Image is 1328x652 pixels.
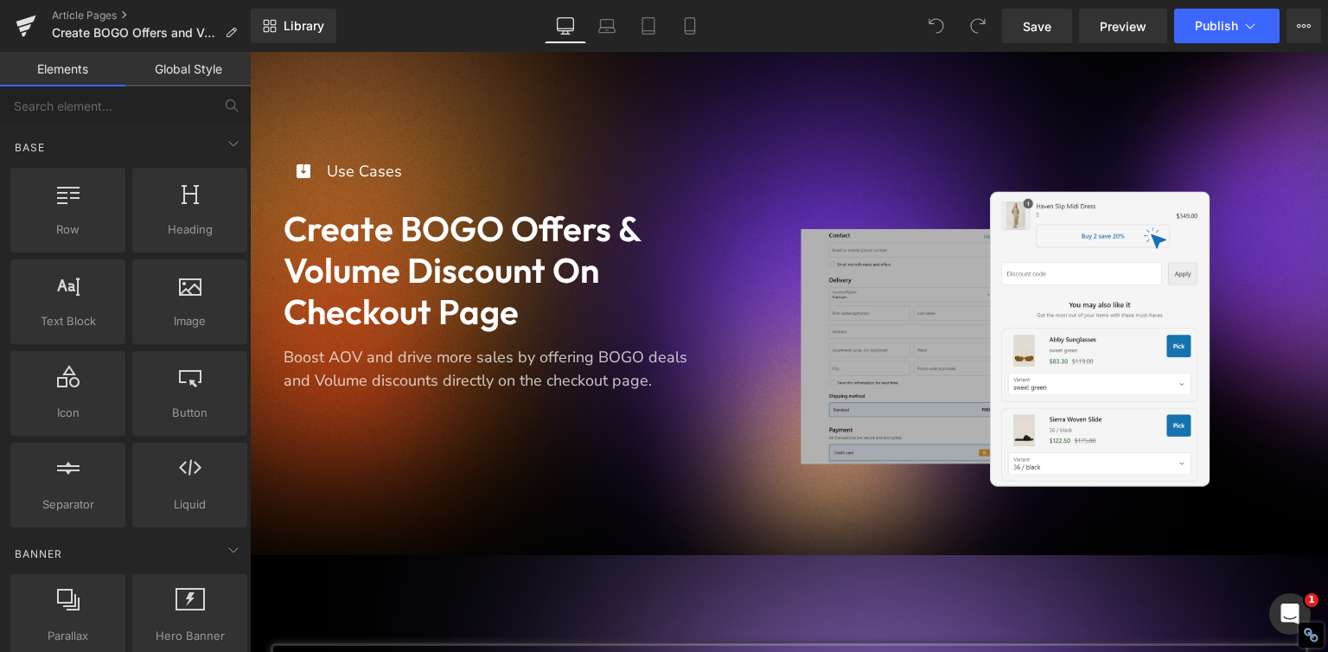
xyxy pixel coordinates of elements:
button: Publish [1174,9,1280,43]
span: 1 [1305,593,1318,607]
span: Separator [16,495,120,514]
button: More [1286,9,1321,43]
a: Tablet [628,9,669,43]
span: Base [13,139,47,156]
span: Image [137,312,242,330]
span: Hero Banner [137,627,242,645]
span: Row [16,221,120,239]
p: Use Cases [77,108,152,131]
button: Undo [919,9,954,43]
a: Laptop [586,9,628,43]
a: Article Pages [52,9,251,22]
h1: Create BOGO offers & [34,156,440,197]
h1: Volume Discount on [34,197,440,239]
span: Create BOGO Offers and Volume Discount on Checkout page [52,26,218,40]
h1: Checkout page [34,239,440,280]
a: Global Style [125,52,251,86]
a: New Library [251,9,336,43]
a: Preview [1079,9,1167,43]
span: Parallax [16,627,120,645]
span: Publish [1195,19,1238,33]
iframe: Intercom live chat [1269,593,1311,635]
span: Banner [13,546,64,562]
button: Redo [961,9,995,43]
a: Desktop [545,9,586,43]
span: Liquid [137,495,242,514]
span: Text Block [16,312,120,330]
span: Save [1023,17,1051,35]
div: Restore Info Box &#10;&#10;NoFollow Info:&#10; META-Robots NoFollow: &#09;true&#10; META-Robots N... [1303,627,1319,643]
span: Heading [137,221,242,239]
span: Preview [1100,17,1146,35]
a: Mobile [669,9,711,43]
p: Boost AOV and drive more sales by offering BOGO deals and Volume discounts directly on the checko... [34,294,440,341]
span: Icon [16,404,120,422]
span: Library [284,18,324,34]
span: Button [137,404,242,422]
